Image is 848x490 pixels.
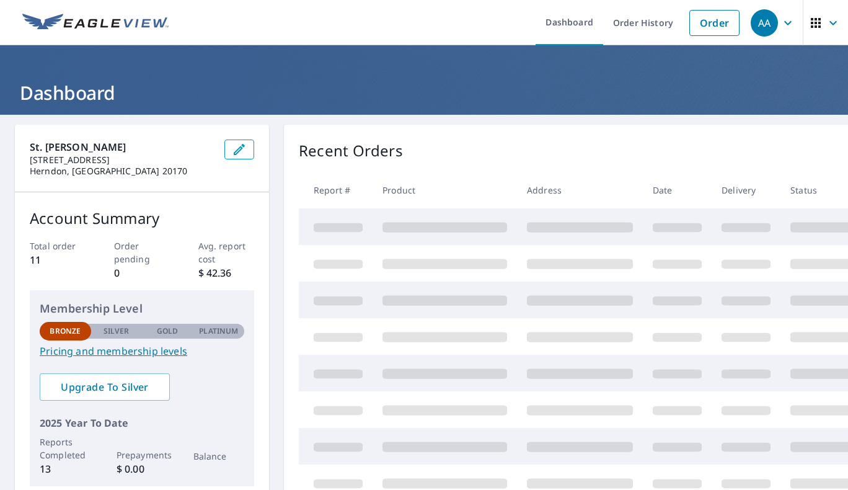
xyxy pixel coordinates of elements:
p: Balance [193,450,245,463]
p: Avg. report cost [198,239,255,265]
p: $ 42.36 [198,265,255,280]
p: Herndon, [GEOGRAPHIC_DATA] 20170 [30,166,214,177]
p: 13 [40,461,91,476]
p: Prepayments [117,448,168,461]
p: Total order [30,239,86,252]
th: Address [517,172,643,208]
th: Delivery [712,172,780,208]
a: Upgrade To Silver [40,373,170,401]
th: Report # [299,172,373,208]
p: $ 0.00 [117,461,168,476]
a: Order [689,10,740,36]
img: EV Logo [22,14,169,32]
th: Date [643,172,712,208]
p: Silver [104,326,130,337]
p: St. [PERSON_NAME] [30,140,214,154]
p: [STREET_ADDRESS] [30,154,214,166]
p: Order pending [114,239,170,265]
div: AA [751,9,778,37]
p: Recent Orders [299,140,403,162]
p: 2025 Year To Date [40,416,244,430]
p: Gold [157,326,178,337]
th: Product [373,172,517,208]
h1: Dashboard [15,80,833,105]
p: Reports Completed [40,435,91,461]
p: Membership Level [40,300,244,317]
a: Pricing and membership levels [40,344,244,359]
span: Upgrade To Silver [50,380,160,394]
p: Bronze [50,326,81,337]
p: Platinum [199,326,238,337]
p: 0 [114,265,170,280]
p: Account Summary [30,207,254,229]
p: 11 [30,252,86,267]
